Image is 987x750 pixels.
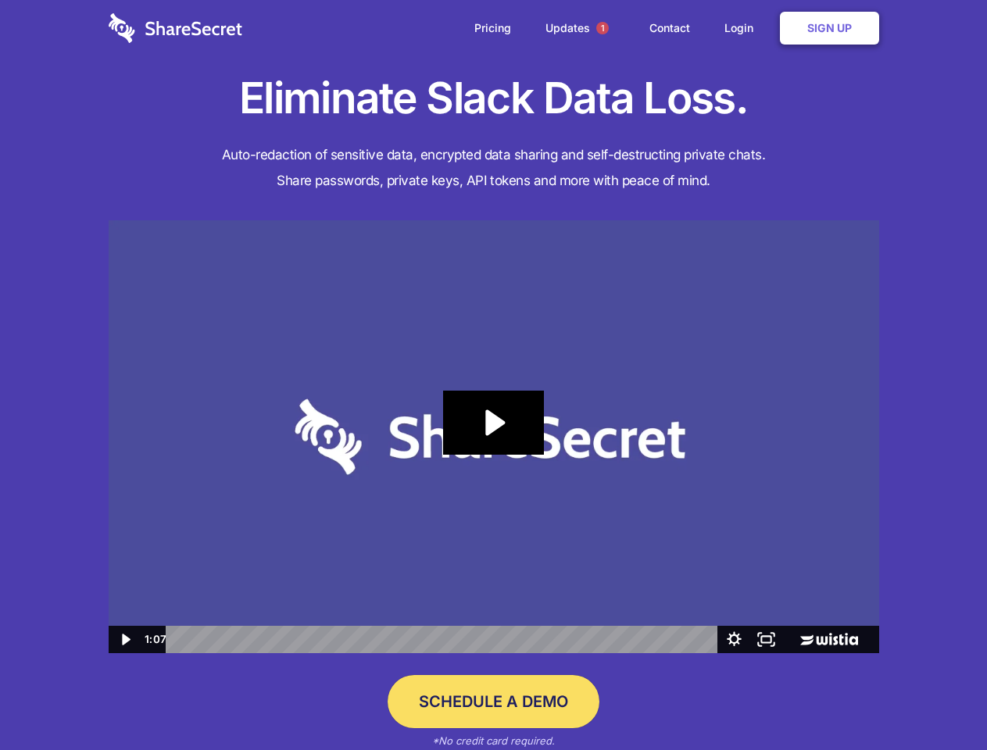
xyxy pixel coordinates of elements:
button: Play Video [109,626,141,653]
img: logo-wordmark-white-trans-d4663122ce5f474addd5e946df7df03e33cb6a1c49d2221995e7729f52c070b2.svg [109,13,242,43]
a: Contact [634,4,706,52]
iframe: Drift Widget Chat Controller [909,672,968,731]
a: Pricing [459,4,527,52]
h4: Auto-redaction of sensitive data, encrypted data sharing and self-destructing private chats. Shar... [109,142,879,194]
h1: Eliminate Slack Data Loss. [109,70,879,127]
img: Sharesecret [109,220,879,654]
a: Login [709,4,777,52]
